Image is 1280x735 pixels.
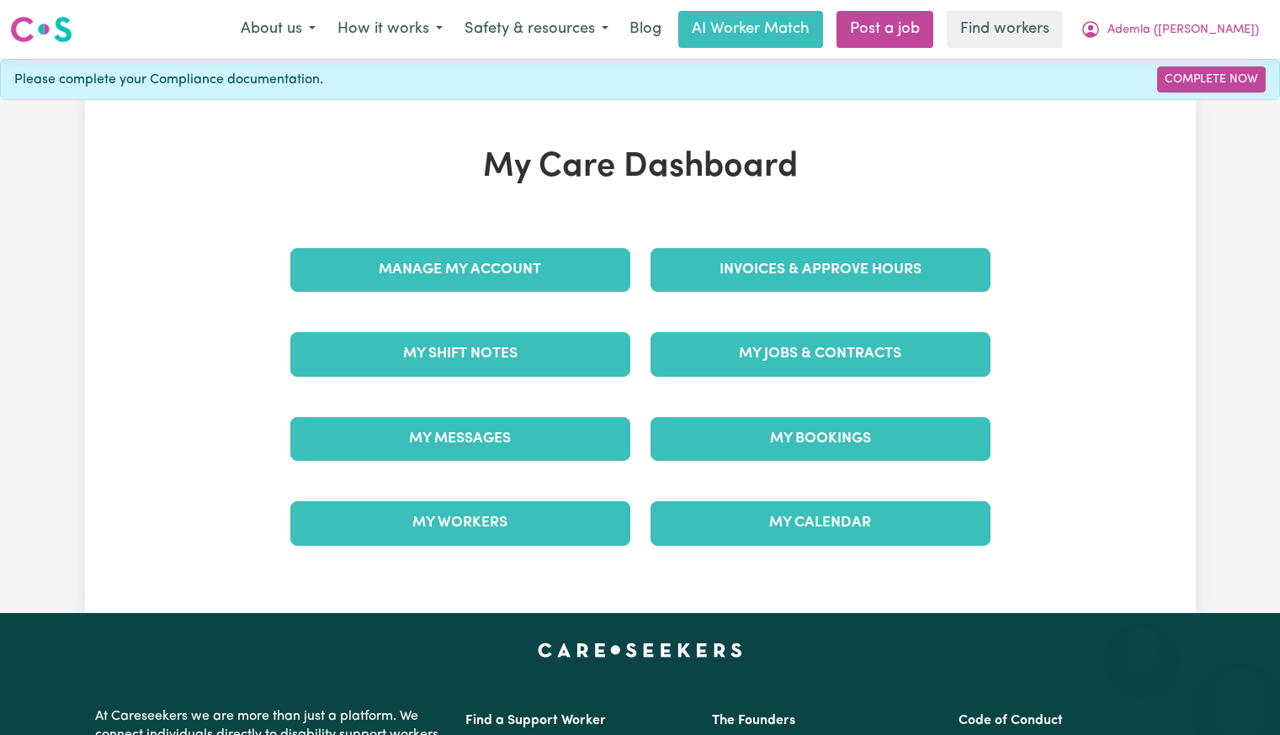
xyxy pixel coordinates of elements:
[290,332,630,376] a: My Shift Notes
[290,248,630,292] a: Manage My Account
[10,14,72,45] img: Careseekers logo
[651,417,991,461] a: My Bookings
[651,248,991,292] a: Invoices & Approve Hours
[280,147,1001,188] h1: My Care Dashboard
[947,11,1063,48] a: Find workers
[465,714,606,727] a: Find a Support Worker
[290,501,630,545] a: My Workers
[712,714,795,727] a: The Founders
[230,12,327,47] button: About us
[10,10,72,49] a: Careseekers logo
[290,417,630,461] a: My Messages
[1070,12,1270,47] button: My Account
[837,11,933,48] a: Post a job
[1157,66,1266,93] a: Complete Now
[538,643,742,657] a: Careseekers home page
[619,11,672,48] a: Blog
[1107,21,1259,40] span: Ademla ([PERSON_NAME])
[1125,627,1159,661] iframe: Close message
[14,70,323,90] span: Please complete your Compliance documentation.
[1213,668,1267,722] iframe: Button to launch messaging window
[959,714,1063,727] a: Code of Conduct
[678,11,823,48] a: AI Worker Match
[327,12,454,47] button: How it works
[454,12,619,47] button: Safety & resources
[651,501,991,545] a: My Calendar
[651,332,991,376] a: My Jobs & Contracts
